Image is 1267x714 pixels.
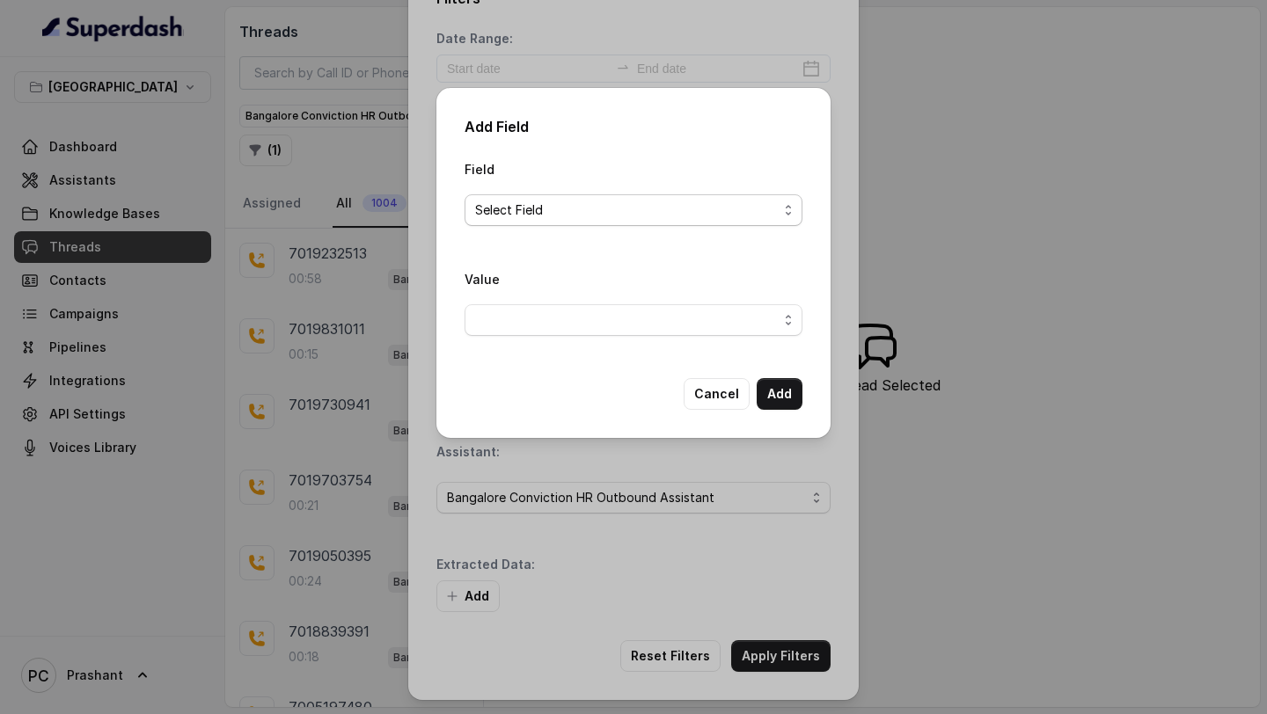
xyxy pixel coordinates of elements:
button: Add [757,378,802,410]
span: Select Field [475,200,778,221]
button: Cancel [684,378,750,410]
label: Field [465,162,494,177]
h2: Add Field [465,116,802,137]
label: Value [465,272,500,287]
button: Select Field [465,194,802,226]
